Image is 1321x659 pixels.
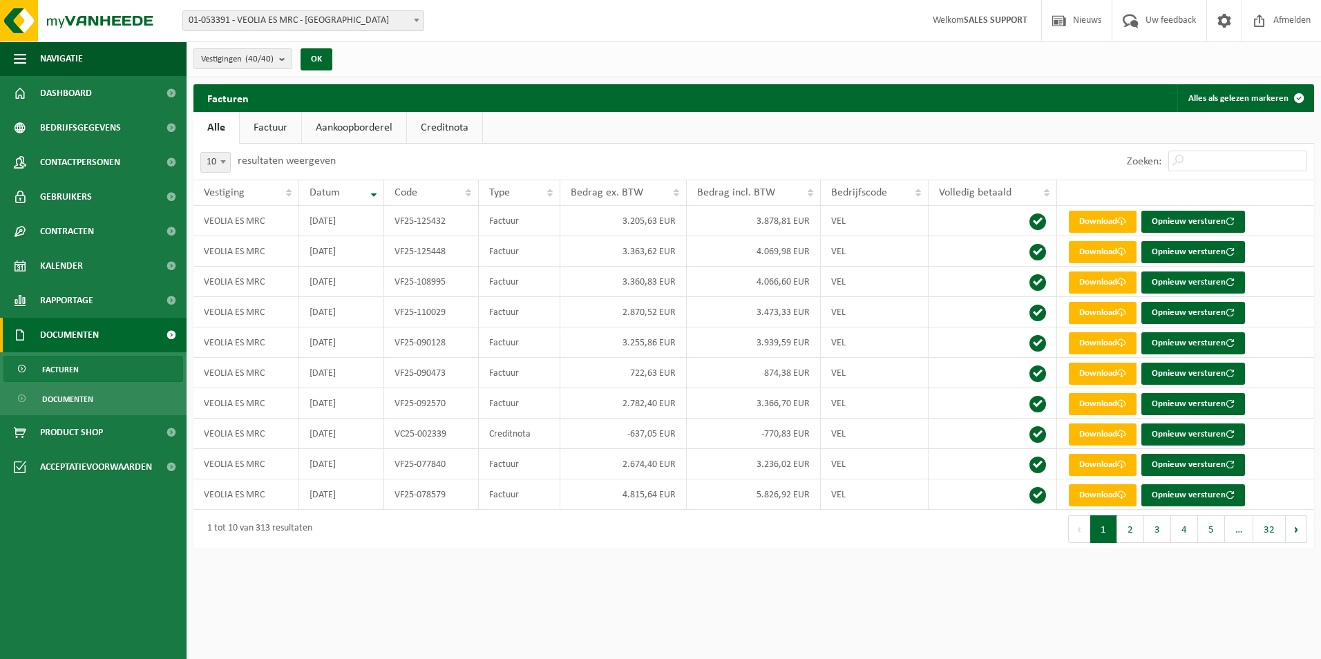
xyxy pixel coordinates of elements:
[1069,302,1137,324] a: Download
[821,327,929,358] td: VEL
[1171,515,1198,543] button: 4
[1127,156,1161,167] label: Zoeken:
[489,187,510,198] span: Type
[40,111,121,145] span: Bedrijfsgegevens
[40,450,152,484] span: Acceptatievoorwaarden
[384,267,479,297] td: VF25-108995
[407,112,482,144] a: Creditnota
[571,187,643,198] span: Bedrag ex. BTW
[687,297,821,327] td: 3.473,33 EUR
[560,449,687,479] td: 2.674,40 EUR
[687,236,821,267] td: 4.069,98 EUR
[560,358,687,388] td: 722,63 EUR
[821,388,929,419] td: VEL
[299,449,385,479] td: [DATE]
[200,152,231,173] span: 10
[193,297,299,327] td: VEOLIA ES MRC
[193,48,292,69] button: Vestigingen(40/40)
[384,236,479,267] td: VF25-125448
[479,267,560,297] td: Factuur
[183,11,424,30] span: 01-053391 - VEOLIA ES MRC - ANTWERPEN
[687,479,821,510] td: 5.826,92 EUR
[479,297,560,327] td: Factuur
[193,236,299,267] td: VEOLIA ES MRC
[1069,211,1137,233] a: Download
[384,419,479,449] td: VC25-002339
[821,236,929,267] td: VEL
[821,479,929,510] td: VEL
[821,419,929,449] td: VEL
[201,153,230,172] span: 10
[479,479,560,510] td: Factuur
[687,358,821,388] td: 874,38 EUR
[299,419,385,449] td: [DATE]
[193,84,263,111] h2: Facturen
[1141,393,1245,415] button: Opnieuw versturen
[479,236,560,267] td: Factuur
[560,267,687,297] td: 3.360,83 EUR
[42,386,93,412] span: Documenten
[301,48,332,70] button: OK
[697,187,775,198] span: Bedrag incl. BTW
[299,479,385,510] td: [DATE]
[479,419,560,449] td: Creditnota
[687,327,821,358] td: 3.939,59 EUR
[40,318,99,352] span: Documenten
[1141,211,1245,233] button: Opnieuw versturen
[193,267,299,297] td: VEOLIA ES MRC
[42,356,79,383] span: Facturen
[40,76,92,111] span: Dashboard
[1069,241,1137,263] a: Download
[40,41,83,76] span: Navigatie
[240,112,301,144] a: Factuur
[384,206,479,236] td: VF25-125432
[1069,484,1137,506] a: Download
[40,283,93,318] span: Rapportage
[831,187,887,198] span: Bedrijfscode
[1141,241,1245,263] button: Opnieuw versturen
[687,206,821,236] td: 3.878,81 EUR
[479,327,560,358] td: Factuur
[193,112,239,144] a: Alle
[40,214,94,249] span: Contracten
[939,187,1011,198] span: Volledig betaald
[1141,363,1245,385] button: Opnieuw versturen
[299,327,385,358] td: [DATE]
[1141,454,1245,476] button: Opnieuw versturen
[193,419,299,449] td: VEOLIA ES MRC
[193,479,299,510] td: VEOLIA ES MRC
[821,206,929,236] td: VEL
[40,249,83,283] span: Kalender
[1069,454,1137,476] a: Download
[299,236,385,267] td: [DATE]
[1141,423,1245,446] button: Opnieuw versturen
[384,358,479,388] td: VF25-090473
[687,449,821,479] td: 3.236,02 EUR
[182,10,424,31] span: 01-053391 - VEOLIA ES MRC - ANTWERPEN
[299,206,385,236] td: [DATE]
[3,356,183,382] a: Facturen
[1225,515,1253,543] span: …
[302,112,406,144] a: Aankoopborderel
[1177,84,1313,112] button: Alles als gelezen markeren
[384,388,479,419] td: VF25-092570
[821,267,929,297] td: VEL
[964,15,1027,26] strong: SALES SUPPORT
[395,187,417,198] span: Code
[479,388,560,419] td: Factuur
[687,419,821,449] td: -770,83 EUR
[1069,332,1137,354] a: Download
[687,267,821,297] td: 4.066,60 EUR
[479,449,560,479] td: Factuur
[1144,515,1171,543] button: 3
[821,297,929,327] td: VEL
[1198,515,1225,543] button: 5
[40,145,120,180] span: Contactpersonen
[1253,515,1286,543] button: 32
[40,415,103,450] span: Product Shop
[299,388,385,419] td: [DATE]
[193,206,299,236] td: VEOLIA ES MRC
[1117,515,1144,543] button: 2
[200,517,312,542] div: 1 tot 10 van 313 resultaten
[238,155,336,166] label: resultaten weergeven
